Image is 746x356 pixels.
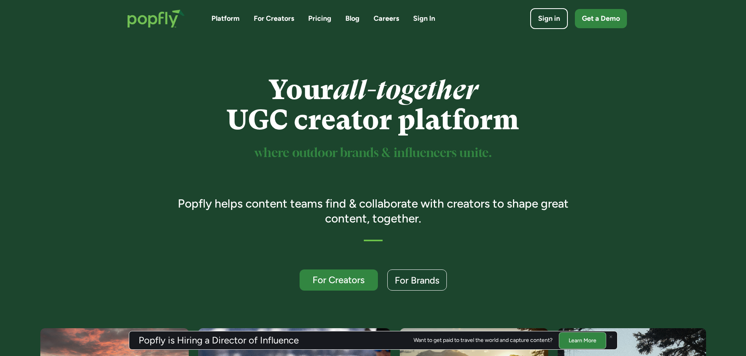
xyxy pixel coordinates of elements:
a: For Creators [254,14,294,23]
a: Sign In [413,14,435,23]
div: Sign in [538,14,560,23]
a: Blog [345,14,359,23]
a: Learn More [559,332,606,349]
a: For Creators [300,269,378,291]
a: Pricing [308,14,331,23]
a: Careers [374,14,399,23]
h3: Popfly helps content teams find & collaborate with creators to shape great content, together. [166,196,580,226]
h3: Popfly is Hiring a Director of Influence [139,336,299,345]
sup: where outdoor brands & influencers unite. [255,147,492,159]
a: Sign in [530,8,568,29]
h1: Your UGC creator platform [166,75,580,135]
div: Want to get paid to travel the world and capture content? [414,337,553,343]
a: Get a Demo [575,9,627,28]
div: For Brands [395,275,439,285]
a: For Brands [387,269,447,291]
a: home [119,2,193,36]
div: For Creators [307,275,371,285]
a: Platform [211,14,240,23]
em: all-together [333,74,478,106]
div: Get a Demo [582,14,620,23]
